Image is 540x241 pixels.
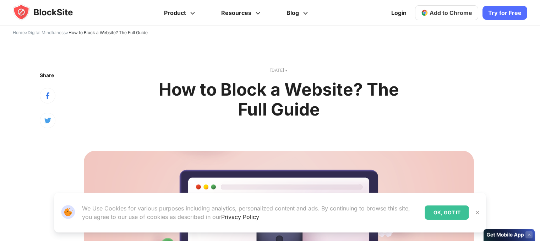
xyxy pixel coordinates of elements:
[475,210,480,215] img: Close
[84,67,474,74] text: [DATE] •
[425,205,469,220] div: OK, GOT IT
[69,30,148,35] span: How to Block a Website? The Full Guide
[13,30,25,35] a: Home
[415,5,478,20] a: Add to Chrome
[221,213,259,220] a: Privacy Policy
[28,30,66,35] a: Digital Mindfulness
[430,9,472,16] span: Add to Chrome
[387,4,411,21] a: Login
[421,9,428,16] img: chrome-icon.svg
[142,80,415,119] h1: How to Block a Website? The Full Guide
[82,204,419,221] p: We Use Cookies for various purposes including analytics, personalized content and ads. By continu...
[13,4,87,21] img: blocksite-icon.5d769676.svg
[40,72,54,78] text: Share
[473,208,482,217] button: Close
[482,6,527,20] a: Try for Free
[13,30,148,35] span: > >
